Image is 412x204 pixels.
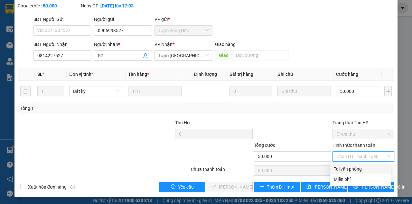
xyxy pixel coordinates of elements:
button: check[PERSON_NAME] và [PERSON_NAME] hàng [207,182,253,192]
span: Xuất hóa đơn hàng [25,183,69,191]
div: Người gửi [94,16,152,23]
button: exclamation-circleYêu cầu [159,182,205,192]
label: Hình thức thanh toán [332,143,375,148]
span: Thêm ĐH mới [267,183,294,191]
input: VD: Bàn, Ghế [128,86,182,96]
div: Trạng thái Thu Hộ [332,119,394,126]
div: Tại văn phòng [334,165,387,173]
span: plus [260,184,264,190]
span: info-circle [70,185,75,189]
div: Miễn phí [334,176,387,183]
span: Giao [215,50,232,60]
input: Ghi Chú [277,86,331,96]
span: Thu Hộ [175,120,190,125]
span: Định lượng [194,72,217,77]
span: Nhận: [75,6,91,13]
th: Ghi chú [275,68,333,81]
div: Người nhận [94,41,152,48]
div: 0943042221 [75,29,127,38]
button: plusThêm ĐH mới [254,182,300,192]
input: 0 [229,86,272,96]
span: VP Nhận [154,42,173,47]
span: Tổng cước [254,143,275,148]
b: [DATE] lúc 17:03 [100,3,134,8]
button: printer[PERSON_NAME] và In [348,182,394,192]
span: printer [353,184,358,190]
span: Trạm Sông Đốc [158,26,209,35]
span: Giao hàng [215,42,236,47]
div: 60.000 [74,41,128,50]
span: Chưa thu [336,129,390,139]
input: Dọc đường [232,50,288,60]
button: plus [384,86,392,96]
span: SL [37,72,42,77]
span: Gửi: [5,6,15,13]
div: SĐT Người Gửi [33,16,91,23]
div: SĐT Người Nhận [33,41,91,48]
span: Chọn HT Thanh Toán [336,152,390,161]
span: Bất kỳ [73,86,119,96]
div: VP gửi [154,16,212,23]
span: CC : [74,43,83,50]
span: Cước hàng [336,72,358,77]
span: Trạm Sài Gòn [158,51,209,60]
span: [PERSON_NAME] đổi [314,183,355,191]
span: save [306,184,311,190]
div: Ngày GD: [81,2,143,9]
div: Trạm Sông Đốc [75,5,127,21]
span: Tên hàng [128,72,149,77]
div: Trạm [GEOGRAPHIC_DATA] [5,5,71,21]
div: NGUYỆN [75,21,127,29]
div: Chưa cước : [18,2,80,9]
div: Chưa thanh toán [190,166,253,177]
div: Tổng: 1 [20,105,160,112]
button: delete [20,86,31,96]
span: Giá trị hàng [229,72,253,77]
span: [PERSON_NAME] và In [360,183,406,191]
span: exclamation-circle [171,184,175,190]
button: save[PERSON_NAME] đổi [301,182,347,192]
span: user-add [143,53,148,58]
span: Yêu cầu [178,183,194,191]
span: Đơn vị tính [69,72,93,77]
b: 50.000 [43,3,57,8]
